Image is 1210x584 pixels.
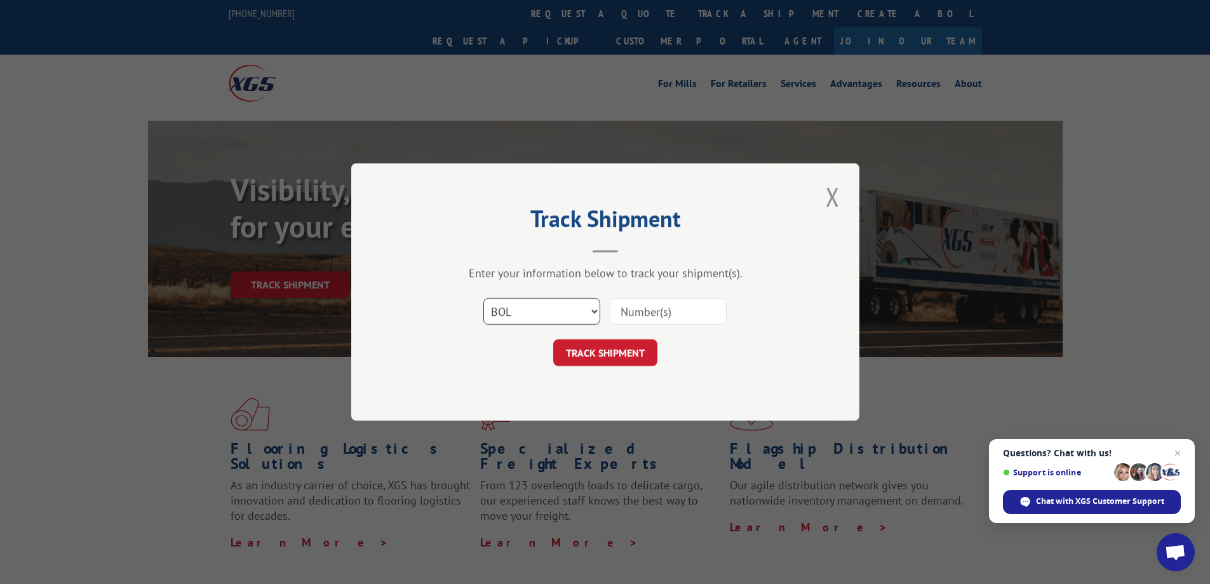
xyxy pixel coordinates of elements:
input: Number(s) [610,298,727,325]
span: Support is online [1003,468,1110,477]
h2: Track Shipment [415,210,796,234]
button: Close modal [822,179,844,214]
span: Chat with XGS Customer Support [1003,490,1181,514]
span: Questions? Chat with us! [1003,448,1181,458]
a: Open chat [1157,533,1195,571]
button: TRACK SHIPMENT [553,339,657,366]
div: Enter your information below to track your shipment(s). [415,266,796,280]
span: Chat with XGS Customer Support [1036,496,1164,507]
